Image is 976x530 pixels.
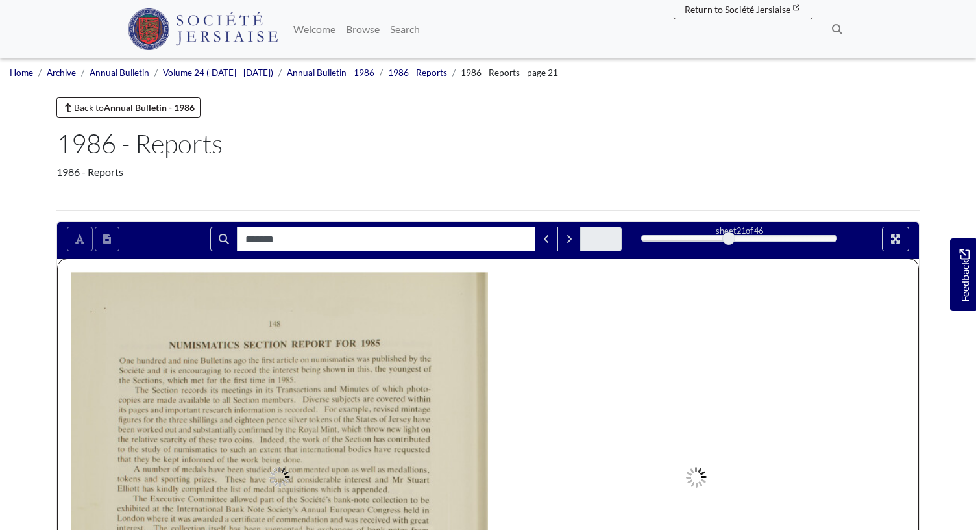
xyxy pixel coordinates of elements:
a: Back toAnnual Bulletin - 1986 [56,97,201,118]
span: Feedback [957,249,972,302]
a: Home [10,68,33,78]
button: Next Match [557,227,581,251]
button: Full screen mode [882,227,909,251]
a: Archive [47,68,76,78]
a: Browse [341,16,385,42]
span: 21 [737,225,746,236]
a: Annual Bulletin - 1986 [287,68,374,78]
div: sheet of 46 [641,225,837,237]
a: Search [385,16,425,42]
a: Volume 24 ([DATE] - [DATE]) [163,68,273,78]
input: Search for [237,227,535,251]
button: Previous Match [535,227,558,251]
a: Would you like to provide feedback? [950,238,976,311]
button: Open transcription window [95,227,119,251]
strong: Annual Bulletin - 1986 [104,102,195,113]
div: 1986 - Reports [56,164,920,180]
button: Toggle text selection (Alt+T) [67,227,93,251]
span: Return to Société Jersiaise [685,4,790,15]
a: Welcome [288,16,341,42]
a: Annual Bulletin [90,68,149,78]
a: 1986 - Reports [388,68,447,78]
h1: 1986 - Reports [56,128,920,159]
img: Société Jersiaise [128,8,278,50]
span: 1986 - Reports - page 21 [461,68,558,78]
a: Société Jersiaise logo [128,5,278,53]
button: Search [210,227,238,251]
